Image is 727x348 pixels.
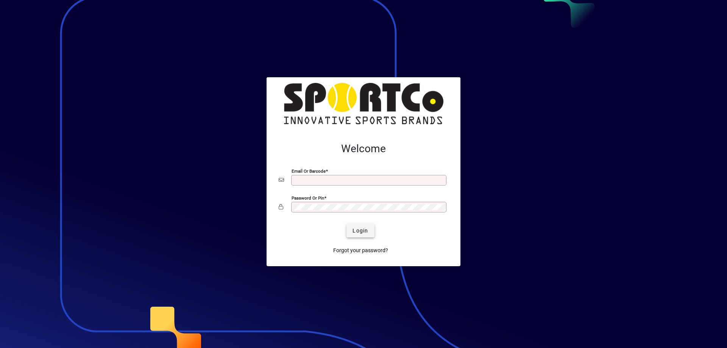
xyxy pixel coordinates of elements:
[330,243,391,257] a: Forgot your password?
[333,247,388,254] span: Forgot your password?
[346,224,374,237] button: Login
[292,195,324,201] mat-label: Password or Pin
[279,142,448,155] h2: Welcome
[292,169,326,174] mat-label: Email or Barcode
[353,227,368,235] span: Login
